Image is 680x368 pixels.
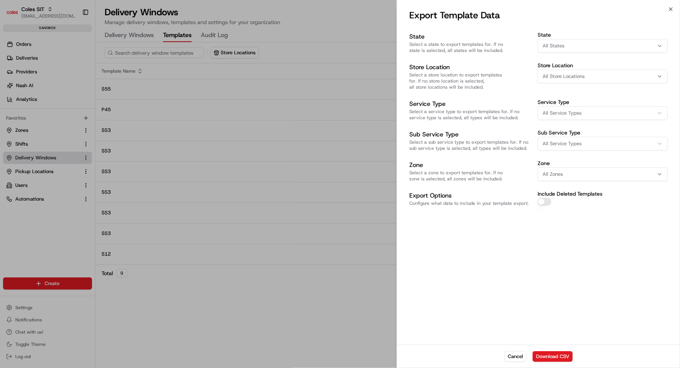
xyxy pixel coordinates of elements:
[538,167,668,181] button: All Zones
[76,130,92,135] span: Pylon
[130,75,139,84] button: Start new chat
[8,31,139,43] p: Welcome 👋
[538,160,668,166] label: Zone
[8,8,23,23] img: Nash
[533,351,573,362] button: Download CSV
[8,73,21,87] img: 1736555255976-a54dd68f-1ca7-489b-9aae-adbdc363a1c4
[15,111,58,118] span: Knowledge Base
[5,108,61,122] a: 📗Knowledge Base
[409,139,531,151] p: Select a sub service type to export templates for. If no sub service type is selected, all types ...
[26,81,97,87] div: We're available if you need us!
[409,41,531,53] p: Select a state to export templates for. If no state is selected, all states will be included.
[8,112,14,118] div: 📗
[409,170,531,182] p: Select a zone to export templates for. If no zone is selected, all zones will be included.
[543,171,563,178] span: All Zones
[538,32,668,37] label: State
[72,111,123,118] span: API Documentation
[543,42,564,49] span: All States
[409,63,531,72] h3: Store Location
[538,130,668,135] label: Sub Service Type
[538,191,602,196] label: Include Deleted Templates
[26,73,125,81] div: Start new chat
[409,32,531,41] h3: State
[61,108,126,122] a: 💻API Documentation
[538,63,668,68] label: Store Location
[543,73,585,80] span: All Store Locations
[20,49,126,57] input: Clear
[54,129,92,135] a: Powered byPylon
[409,200,531,206] p: Configure what data to include in your template export.
[409,72,531,90] p: Select a store location to export templates for. If no store location is selected, all store loca...
[65,112,71,118] div: 💻
[409,130,531,139] h3: Sub Service Type
[409,99,531,109] h3: Service Type
[409,109,531,121] p: Select a service type to export templates for. If no service type is selected, all types will be ...
[409,160,531,170] h3: Zone
[538,99,668,105] label: Service Type
[538,70,668,83] button: All Store Locations
[409,9,668,21] h2: Export Template Data
[504,351,527,362] button: Cancel
[409,191,531,200] h3: Export Options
